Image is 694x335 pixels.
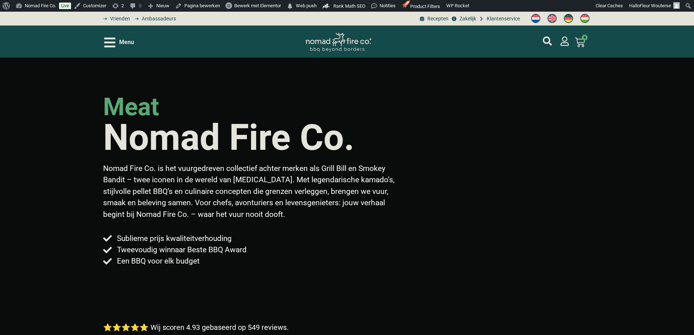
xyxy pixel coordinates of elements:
a: Live [59,3,71,9]
span: Fleur Wouterse [640,3,671,8]
a: grill bill zakeljk [450,15,476,23]
span: Bewerk met Elementor [234,3,281,8]
span: Tweevoudig winnaar Beste BBQ Award [115,244,247,256]
span:  [286,1,294,11]
a: Switch to Engels [544,12,560,25]
span: Zakelijk [458,15,476,23]
a: grill bill klantenservice [478,15,520,23]
img: Avatar of Fleur Wouterse [673,2,680,9]
h2: meat [103,95,159,119]
a: 4 [566,33,594,52]
h1: Nomad Fire Co. [103,120,354,156]
span: Een BBQ voor elk budget [115,256,200,267]
span: 4 [582,35,588,40]
span: Klantenservice [485,15,520,23]
span: Menu [119,38,134,47]
span: Sublieme prijs kwaliteitverhouding [115,233,232,244]
div: Open/Close Menu [104,36,134,49]
span: Vrienden [108,15,130,23]
span: Recepten [426,15,448,23]
img: Engels [548,14,557,23]
span: Rank Math SEO [333,3,365,9]
a: mijn account [560,36,569,46]
a: mijn account [543,36,552,46]
img: Duits [564,14,573,23]
p: Nomad Fire Co. is het vuurgedreven collectief achter merken als Grill Bill en Smokey Bandit – twe... [103,163,400,221]
a: Switch to Duits [560,12,577,25]
a: grill bill vrienden [101,15,130,23]
p: ⭐⭐⭐⭐⭐ Wij scoren 4.93 gebaseerd op 549 reviews. [103,322,289,333]
img: Nomad Logo [306,33,371,52]
img: Hongaars [580,14,589,23]
span: Ambassadeurs [140,15,176,23]
a: BBQ recepten [419,15,448,23]
a: Switch to Hongaars [577,12,593,25]
a: grill bill ambassadors [132,15,176,23]
img: Nederlands [531,14,540,23]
